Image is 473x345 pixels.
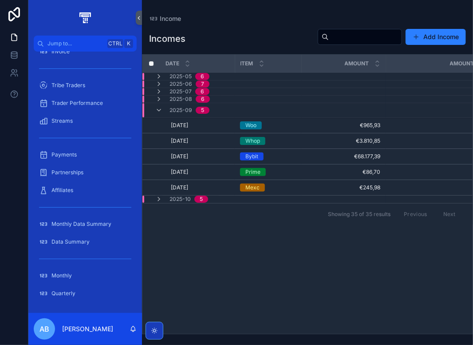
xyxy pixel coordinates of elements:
a: Invoice [34,44,137,60]
span: Monthly [51,272,72,279]
span: 2025-10 [169,196,191,203]
p: [PERSON_NAME] [62,325,113,333]
span: Amount [345,60,369,67]
span: Partnerships [51,169,83,176]
a: Partnerships [34,164,137,181]
a: Streams [34,113,137,129]
a: Whop [240,137,296,145]
div: 5 [201,107,204,114]
a: Income [149,14,181,23]
span: Jump to... [47,40,104,47]
span: Trader Performance [51,100,103,107]
a: €3.810,85 [307,137,380,144]
button: Add Income [406,29,466,45]
h1: Incomes [149,32,185,45]
span: AB [39,324,49,334]
div: Whop [245,137,260,145]
a: [DATE] [171,168,229,176]
a: Bybit [240,152,296,160]
div: Bybit [245,152,258,160]
img: App logo [78,11,92,25]
span: 2025-09 [169,107,192,114]
div: Mexc [245,184,260,192]
span: Date [166,60,179,67]
span: Data Summary [51,238,90,245]
span: [DATE] [171,153,188,160]
span: Ctrl [107,39,123,48]
span: Tribe Traders [51,82,85,89]
a: €965,93 [307,122,380,129]
a: €68.177,39 [307,153,380,160]
div: Prime [245,168,260,176]
span: [DATE] [171,122,188,129]
a: Prime [240,168,296,176]
div: 6 [201,88,204,95]
span: Monthly Data Summary [51,221,111,228]
a: Monthly [34,268,137,284]
a: Affiliates [34,182,137,198]
span: Item [240,60,253,67]
a: Mexc [240,184,296,192]
span: Streams [51,117,73,124]
div: 7 [201,80,204,88]
a: [DATE] [171,184,229,191]
span: [DATE] [171,184,188,191]
a: Tribe Traders [34,77,137,93]
span: Showing 35 of 35 results [328,211,390,218]
div: 6 [201,96,205,103]
span: Payments [51,151,77,158]
div: Woo [245,121,256,129]
a: Trader Performance [34,95,137,111]
span: 2025-05 [169,73,192,80]
span: 2025-07 [169,88,192,95]
span: Affiliates [51,187,73,194]
span: 2025-06 [169,80,192,88]
a: [DATE] [171,122,229,129]
a: €86,70 [307,168,380,176]
span: Quarterly [51,290,75,297]
a: €245,98 [307,184,380,191]
a: Quarterly [34,285,137,301]
button: Jump to...CtrlK [34,36,137,52]
a: Payments [34,147,137,163]
span: Income [160,14,181,23]
span: Invoice [51,48,70,55]
a: Data Summary [34,234,137,250]
div: 5 [200,196,203,203]
a: [DATE] [171,153,229,160]
span: 2025-08 [169,96,192,103]
a: [DATE] [171,137,229,144]
div: 6 [201,73,204,80]
span: K [125,40,132,47]
div: scrollable content [28,52,142,313]
span: [DATE] [171,137,188,144]
span: [DATE] [171,168,188,176]
a: Monthly Data Summary [34,216,137,232]
a: Woo [240,121,296,129]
